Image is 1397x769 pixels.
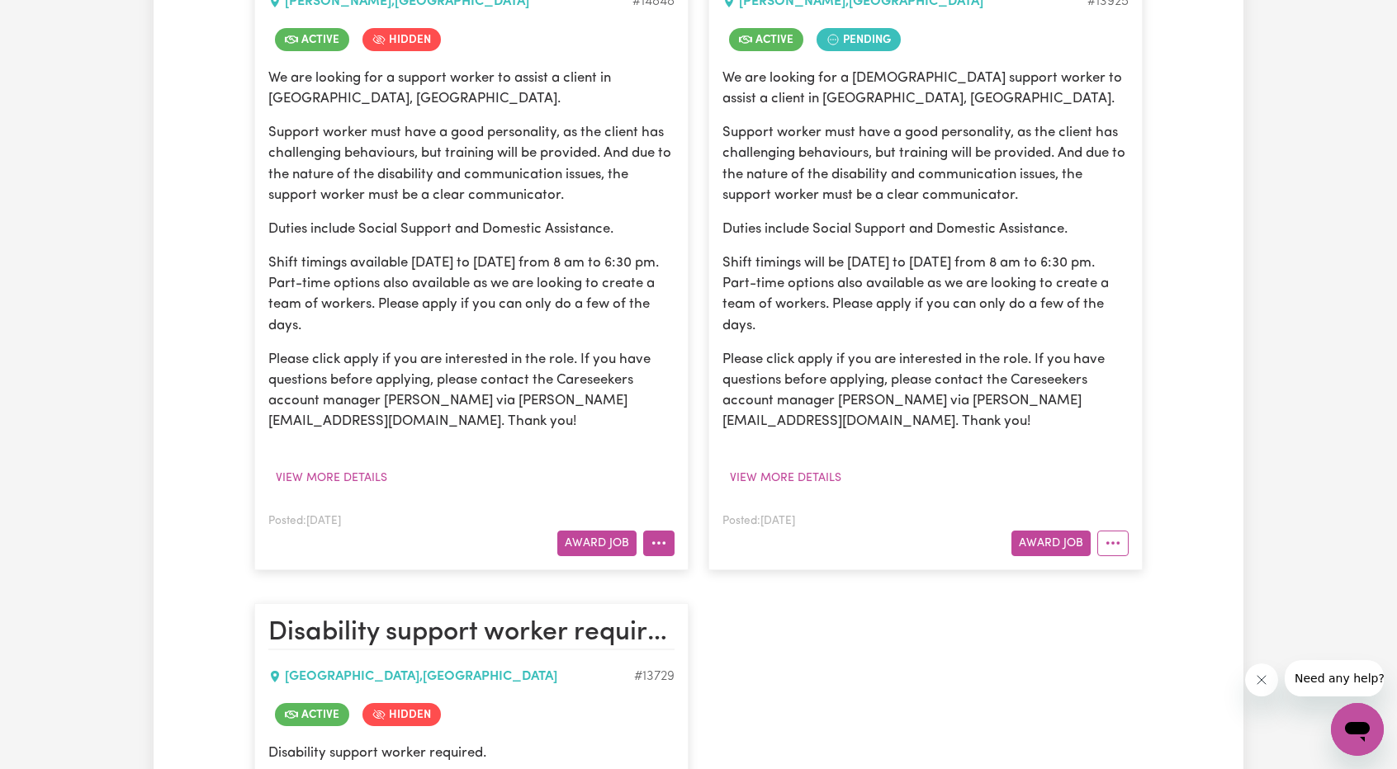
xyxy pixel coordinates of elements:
[722,122,1129,205] p: Support worker must have a good personality, as the client has challenging behaviours, but traini...
[557,531,637,556] button: Award Job
[268,252,675,336] p: Shift timings available [DATE] to [DATE] from 8 am to 6:30 pm. Part-time options also available a...
[275,28,349,51] span: Job is active
[10,12,100,25] span: Need any help?
[268,68,675,109] p: We are looking for a support worker to assist a client in [GEOGRAPHIC_DATA], [GEOGRAPHIC_DATA].
[268,465,395,491] button: View more details
[268,743,675,763] p: Disability support worker required.
[268,122,675,205] p: Support worker must have a good personality, as the client has challenging behaviours, but traini...
[362,703,441,726] span: Job is hidden
[1011,531,1091,556] button: Award Job
[722,219,1129,239] p: Duties include Social Support and Domestic Assistance.
[268,516,341,526] span: Posted: [DATE]
[722,349,1129,432] p: Please click apply if you are interested in the role. If you have questions before applying, plea...
[1285,660,1384,696] iframe: Message from company
[817,28,901,51] span: Job contract pending review by care worker
[268,219,675,239] p: Duties include Social Support and Domestic Assistance.
[722,68,1129,109] p: We are looking for a [DEMOGRAPHIC_DATA] support worker to assist a client in [GEOGRAPHIC_DATA], [...
[362,28,441,51] span: Job is hidden
[634,667,675,686] div: Job ID #13729
[722,516,795,526] span: Posted: [DATE]
[1331,703,1384,756] iframe: Button to launch messaging window
[643,531,675,556] button: More options
[1245,663,1278,696] iframe: Close message
[275,703,349,726] span: Job is active
[1097,531,1129,556] button: More options
[268,349,675,432] p: Please click apply if you are interested in the role. If you have questions before applying, plea...
[729,28,803,51] span: Job is active
[722,252,1129,336] p: Shift timings will be [DATE] to [DATE] from 8 am to 6:30 pm. Part-time options also available as ...
[268,617,675,650] h2: Disability support worker required - Wattle Grove
[722,465,849,491] button: View more details
[268,667,634,686] div: [GEOGRAPHIC_DATA] , [GEOGRAPHIC_DATA]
